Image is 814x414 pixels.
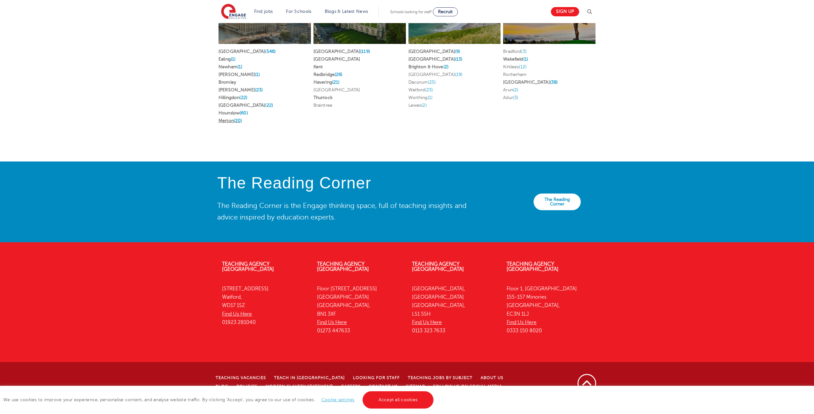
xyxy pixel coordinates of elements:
a: Policies [236,384,257,389]
span: Schools looking for staff [390,10,432,14]
span: (2) [513,87,518,92]
a: Hillingdon(22) [218,95,247,100]
a: [PERSON_NAME](1) [218,72,260,77]
li: Rotherham [503,71,596,79]
p: Floor 1, [GEOGRAPHIC_DATA] 155-157 Minories [GEOGRAPHIC_DATA], EC3N 1LJ 0333 150 8020 [507,285,592,335]
a: Teach in [GEOGRAPHIC_DATA] [274,376,345,380]
a: Redbridge(26) [313,72,343,77]
a: Accept all cookies [363,391,434,409]
span: (1) [231,57,236,62]
a: [GEOGRAPHIC_DATA] [313,57,360,62]
a: Brighton & Hove(2) [408,64,449,69]
a: [PERSON_NAME](23) [218,87,263,92]
li: Adur [503,94,596,102]
a: Looking for staff [353,376,400,380]
a: Sitemap [406,384,425,389]
p: The Reading Corner is the Engage thinking space, full of teaching insights and advice inspired by... [217,200,471,223]
p: Floor [STREET_ADDRESS] [GEOGRAPHIC_DATA] [GEOGRAPHIC_DATA], BN1 3XF 01273 447633 [317,285,402,335]
span: (119) [360,49,370,54]
li: Bradford [503,48,596,55]
span: (3) [513,95,518,100]
a: Kent [313,64,323,69]
span: (1) [523,57,528,62]
a: Find Us Here [317,319,347,325]
span: (22) [239,95,247,100]
a: Contact Us [369,384,398,389]
li: Lewes [408,102,501,109]
li: Dacorum [408,79,501,86]
a: Careers [341,384,361,389]
h4: The Reading Corner [217,174,471,192]
a: Thurrock [313,95,332,100]
a: [GEOGRAPHIC_DATA](22) [218,103,273,108]
a: Find Us Here [507,319,536,325]
span: (23) [425,87,433,92]
a: Follow us on Social Media [433,384,502,389]
a: Teaching jobs by subject [408,376,473,380]
span: We use cookies to improve your experience, personalise content, and analyse website traffic. By c... [3,397,435,402]
span: (9) [455,49,460,54]
li: [GEOGRAPHIC_DATA] [313,86,406,94]
a: Recruit [433,7,458,16]
span: (1) [428,95,433,100]
a: [GEOGRAPHIC_DATA](9) [408,49,460,54]
a: About Us [481,376,503,380]
a: For Schools [286,9,311,14]
p: [GEOGRAPHIC_DATA], [GEOGRAPHIC_DATA] [GEOGRAPHIC_DATA], LS1 5SH 0113 323 7633 [412,285,497,335]
a: Blogs & Latest News [325,9,368,14]
a: The Reading Corner [534,194,581,210]
a: Teaching Agency [GEOGRAPHIC_DATA] [412,261,464,272]
a: Hounslow(60) [218,111,248,115]
a: Cookie settings [321,397,355,402]
li: Braintree [313,102,406,109]
span: (546) [265,49,276,54]
p: [STREET_ADDRESS] Watford, WD17 1SZ 01923 281040 [222,285,307,327]
a: Find Us Here [222,311,252,317]
span: (23) [255,87,263,92]
span: (2) [421,103,426,108]
a: Find Us Here [412,319,442,325]
span: (3) [521,49,526,54]
span: (26) [335,72,343,77]
a: Ealing(1) [218,57,236,62]
span: (19) [455,72,463,77]
a: Sign up [551,7,579,16]
img: Engage Education [221,4,246,20]
span: (25) [428,80,436,85]
a: Havering(21) [313,80,340,85]
a: [GEOGRAPHIC_DATA](38) [503,80,558,85]
li: Kirklees [503,63,596,71]
li: Watford [408,86,501,94]
li: Worthing [408,94,501,102]
a: Teaching Agency [GEOGRAPHIC_DATA] [222,261,274,272]
span: (38) [550,80,558,85]
a: [GEOGRAPHIC_DATA](13) [408,57,463,62]
li: Arun [503,86,596,94]
a: [GEOGRAPHIC_DATA](546) [218,49,276,54]
span: (22) [265,103,273,108]
span: (13) [455,57,463,62]
span: (20) [234,118,242,123]
span: (2) [443,64,449,69]
a: Merton(20) [218,118,242,123]
a: Find jobs [254,9,273,14]
span: (1) [255,72,260,77]
span: (60) [240,111,248,115]
a: Bromley [218,80,236,85]
span: (12) [519,64,527,69]
a: Modern Slavery Statement [265,384,333,389]
a: Wakefield(1) [503,57,528,62]
a: Newham(1) [218,64,242,69]
span: (21) [332,80,340,85]
li: [GEOGRAPHIC_DATA] [408,71,501,79]
a: Teaching Vacancies [216,376,266,380]
a: Teaching Agency [GEOGRAPHIC_DATA] [507,261,559,272]
span: (1) [237,64,242,69]
a: [GEOGRAPHIC_DATA](119) [313,49,370,54]
span: Recruit [438,9,453,14]
a: Blog [216,384,228,389]
a: Teaching Agency [GEOGRAPHIC_DATA] [317,261,369,272]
